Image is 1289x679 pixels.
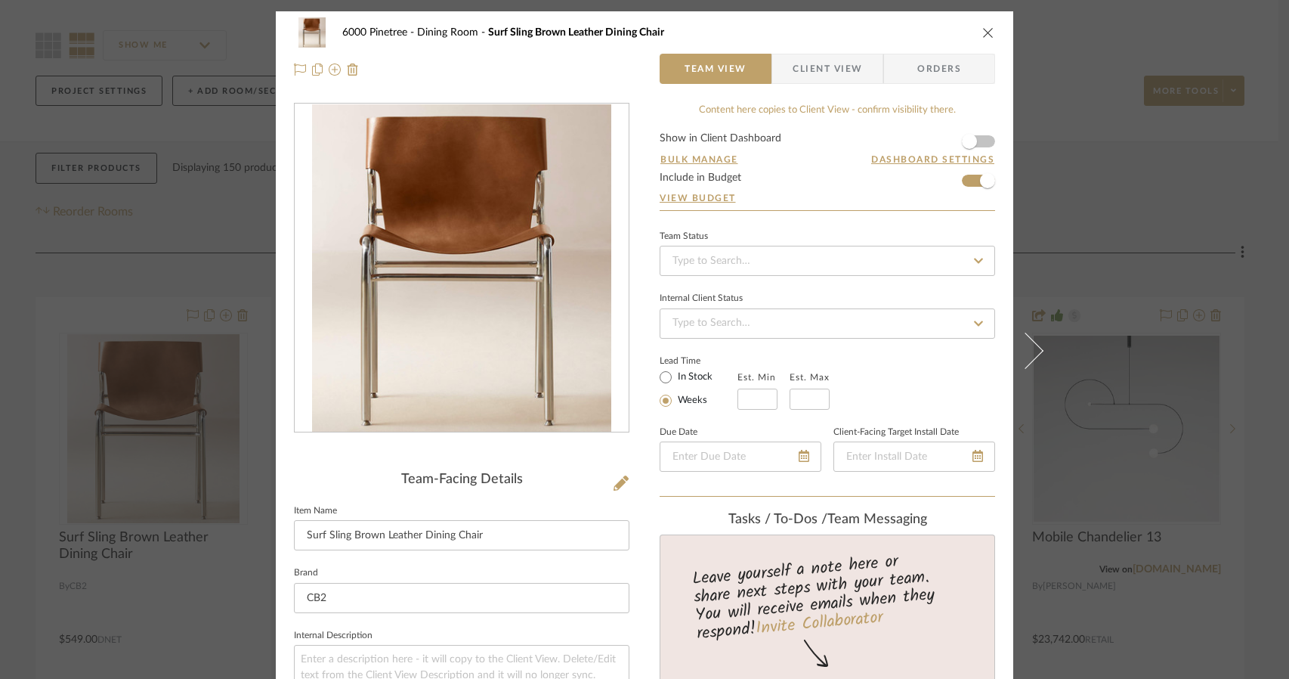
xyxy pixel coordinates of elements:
[660,246,995,276] input: Type to Search…
[901,54,978,84] span: Orders
[675,371,713,384] label: In Stock
[790,372,830,383] label: Est. Max
[660,354,737,367] label: Lead Time
[660,233,708,240] div: Team Status
[294,507,337,515] label: Item Name
[675,394,707,408] label: Weeks
[294,17,330,48] img: 6b0e84ff-2c7b-4f30-9f52-083707f4e715_48x40.jpg
[660,295,743,302] div: Internal Client Status
[870,153,995,166] button: Dashboard Settings
[660,153,739,166] button: Bulk Manage
[728,513,827,526] span: Tasks / To-Dos /
[660,192,995,204] a: View Budget
[294,583,629,613] input: Enter Brand
[755,605,884,643] a: Invite Collaborator
[342,27,417,38] span: 6000 Pinetree
[660,442,821,472] input: Enter Due Date
[660,308,995,339] input: Type to Search…
[488,27,664,38] span: Surf Sling Brown Leather Dining Chair
[294,472,629,488] div: Team-Facing Details
[660,367,737,410] mat-radio-group: Select item type
[294,632,372,640] label: Internal Description
[294,569,318,577] label: Brand
[347,64,359,76] img: Remove from project
[793,54,862,84] span: Client View
[294,520,629,550] input: Enter Item Name
[833,442,995,472] input: Enter Install Date
[417,27,488,38] span: Dining Room
[981,26,995,39] button: close
[660,103,995,118] div: Content here copies to Client View - confirm visibility there.
[295,104,629,433] div: 0
[660,429,697,436] label: Due Date
[658,545,997,646] div: Leave yourself a note here or share next steps with your team. You will receive emails when they ...
[737,372,776,383] label: Est. Min
[833,429,959,436] label: Client-Facing Target Install Date
[685,54,747,84] span: Team View
[660,512,995,529] div: team Messaging
[312,104,611,433] img: 6b0e84ff-2c7b-4f30-9f52-083707f4e715_436x436.jpg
